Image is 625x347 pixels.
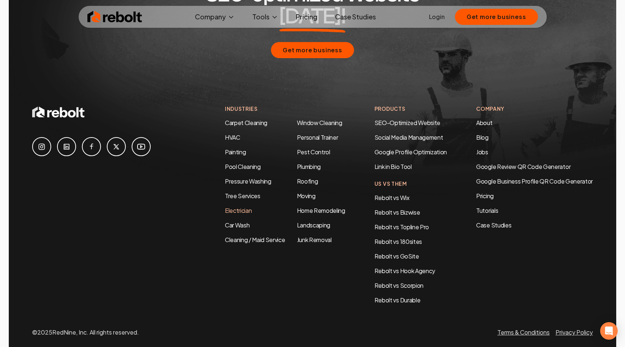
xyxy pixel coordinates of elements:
a: Window Cleaning [297,119,342,127]
a: Home Remodeling [297,207,345,214]
a: Junk Removal [297,236,332,244]
button: Tools [246,10,284,24]
a: Rebolt vs Hook Agency [374,267,435,275]
button: Get more business [455,9,538,25]
a: Personal Trainer [297,133,338,141]
p: © 2025 RedNine, Inc. All rights reserved. [32,328,139,337]
a: Rebolt vs Topline Pro [374,223,429,231]
a: Pricing [290,10,323,24]
a: Rebolt vs Wix [374,194,410,201]
a: Link in Bio Tool [374,163,412,170]
div: Open Intercom Messenger [600,322,618,340]
a: SEO-Optimized Website [374,119,440,127]
a: HVAC [225,133,240,141]
h4: Products [374,105,447,113]
a: Pressure Washing [225,177,271,185]
a: Cleaning / Maid Service [225,236,285,244]
a: Jobs [476,148,488,156]
a: Tutorials [476,206,593,215]
a: Carpet Cleaning [225,119,267,127]
h4: Us Vs Them [374,180,447,188]
a: Rebolt vs GoSite [374,252,419,260]
a: Social Media Management [374,133,443,141]
a: Plumbing [297,163,321,170]
a: Pest Control [297,148,330,156]
a: Car Wash [225,221,249,229]
h4: Industries [225,105,345,113]
a: Rebolt vs 180sites [374,238,422,245]
button: Company [189,10,241,24]
a: Rebolt vs Scorpion [374,282,423,289]
img: Rebolt Logo [87,10,142,24]
a: About [476,119,492,127]
a: Rebolt vs Durable [374,296,421,304]
a: Tree Services [225,192,260,200]
a: Painting [225,148,246,156]
a: Pool Cleaning [225,163,261,170]
a: Blog [476,133,489,141]
a: Rebolt vs Bizwise [374,208,420,216]
a: Privacy Policy [556,328,593,336]
a: Pricing [476,192,593,200]
a: Google Profile Optimization [374,148,447,156]
a: Roofing [297,177,318,185]
a: Electrician [225,207,252,214]
a: Case Studies [476,221,593,230]
a: Terms & Conditions [497,328,550,336]
a: Case Studies [329,10,382,24]
a: Google Review QR Code Generator [476,163,571,170]
h4: Company [476,105,593,113]
button: Get more business [271,42,354,58]
a: Login [429,12,445,21]
a: Landscaping [297,221,330,229]
a: Google Business Profile QR Code Generator [476,177,593,185]
a: Moving [297,192,316,200]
